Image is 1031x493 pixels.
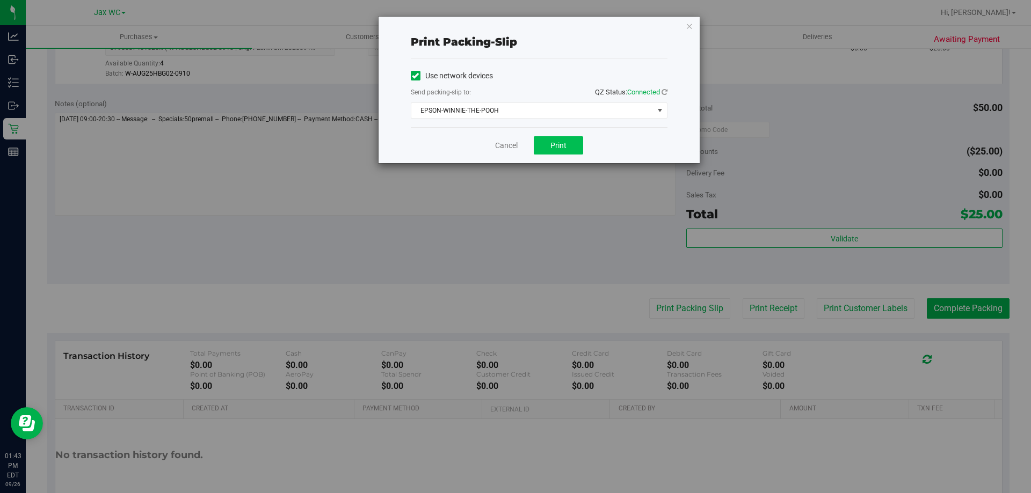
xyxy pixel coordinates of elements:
[411,103,654,118] span: EPSON-WINNIE-THE-POOH
[595,88,667,96] span: QZ Status:
[550,141,567,150] span: Print
[11,407,43,439] iframe: Resource center
[411,35,517,48] span: Print packing-slip
[534,136,583,154] button: Print
[653,103,666,118] span: select
[627,88,660,96] span: Connected
[411,87,471,97] label: Send packing-slip to:
[411,70,493,82] label: Use network devices
[495,140,518,151] a: Cancel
